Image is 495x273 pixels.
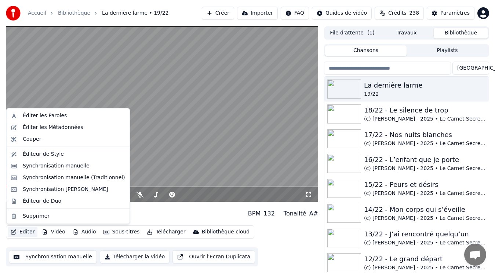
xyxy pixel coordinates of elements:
button: Synchronisation manuelle [9,250,97,263]
div: La dernière larme [364,80,486,91]
div: 19/22 [6,215,71,222]
button: FAQ [281,7,309,20]
div: 13/22 - J’ai rencontré quelqu’un [364,229,486,239]
div: (c) [PERSON_NAME] - 2025 • Le Carnet Secret de [PERSON_NAME] [364,190,486,197]
div: 16/22 - L’enfant que je porte [364,155,486,165]
button: Éditer [8,227,37,237]
button: Guides de vidéo [312,7,372,20]
a: Bibliothèque [58,10,90,17]
button: Importer [237,7,278,20]
div: Synchronisation [PERSON_NAME] [23,186,108,193]
div: 17/22 - Nos nuits blanches [364,130,486,140]
button: Ouvrir l'Ecran Duplicata [172,250,255,263]
div: (c) [PERSON_NAME] - 2025 • Le Carnet Secret de [PERSON_NAME] [364,264,486,272]
button: Vidéo [39,227,68,237]
div: Éditer les Paroles [23,112,67,119]
button: Audio [70,227,99,237]
div: Synchronisation manuelle [23,162,90,170]
div: Ouvrir le chat [464,244,486,266]
button: Créer [202,7,234,20]
span: ( 1 ) [367,29,375,37]
div: Couper [23,136,41,143]
button: Télécharger la vidéo [100,250,170,263]
nav: breadcrumb [28,10,169,17]
button: Télécharger [144,227,188,237]
div: (c) [PERSON_NAME] - 2025 • Le Carnet Secret de [PERSON_NAME] [364,140,486,147]
span: Crédits [388,10,406,17]
a: Accueil [28,10,46,17]
button: File d'attente [325,28,379,38]
div: Tonalité [284,209,306,218]
div: (c) [PERSON_NAME] - 2025 • Le Carnet Secret de [PERSON_NAME] [364,115,486,123]
div: (c) [PERSON_NAME] - 2025 • Le Carnet Secret de [PERSON_NAME] [364,165,486,172]
div: A# [309,209,318,218]
div: 14/22 - Mon corps qui s’éveille [364,204,486,215]
span: La dernière larme • 19/22 [102,10,168,17]
div: (c) [PERSON_NAME] - 2025 • Le Carnet Secret de [PERSON_NAME] [364,239,486,247]
div: 19/22 [364,91,486,98]
button: Sous-titres [101,227,143,237]
div: Éditeur de Duo [23,198,61,205]
button: Paramètres [427,7,474,20]
div: Éditer les Métadonnées [23,124,83,131]
div: Éditeur de Style [23,151,64,158]
span: 238 [409,10,419,17]
button: Playlists [407,45,488,56]
div: 18/22 - Le silence de trop [364,105,486,115]
div: 132 [263,209,275,218]
div: Supprimer [23,213,50,220]
button: Bibliothèque [434,28,488,38]
div: Bibliothèque cloud [202,228,250,236]
button: Travaux [379,28,434,38]
img: youka [6,6,21,21]
button: Crédits238 [375,7,424,20]
div: 12/22 - Le grand départ [364,254,486,264]
div: La dernière larme [6,205,71,215]
div: Paramètres [440,10,470,17]
div: (c) [PERSON_NAME] - 2025 • Le Carnet Secret de [PERSON_NAME] [364,215,486,222]
div: 15/22 - Peurs et désirs [364,180,486,190]
div: BPM [248,209,261,218]
div: Synchronisation manuelle (Traditionnel) [23,174,125,181]
button: Chansons [325,45,407,56]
